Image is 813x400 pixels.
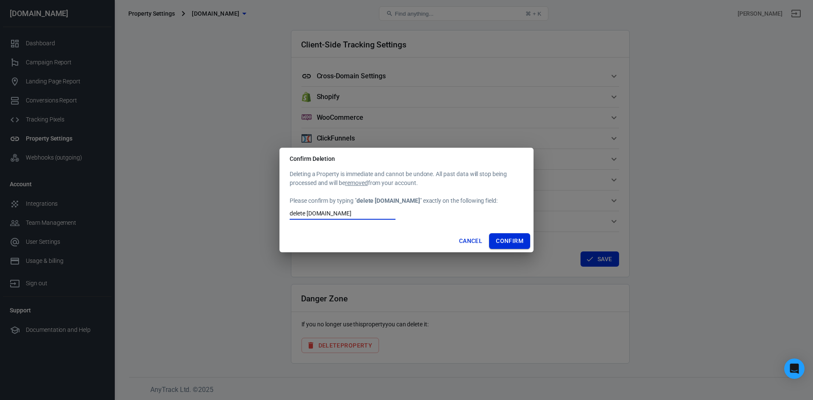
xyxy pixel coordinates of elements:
button: Cancel [456,233,486,249]
strong: delete [DOMAIN_NAME] [357,197,420,204]
div: Open Intercom Messenger [784,359,805,379]
h2: Confirm Deletion [279,148,534,170]
button: Confirm [489,233,530,249]
input: Type "delete smartlyfy.com" here [290,209,395,220]
div: Deleting a Property is immediate and cannot be undone. All past data will stop being processed an... [290,170,523,221]
u: removed [345,179,368,186]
